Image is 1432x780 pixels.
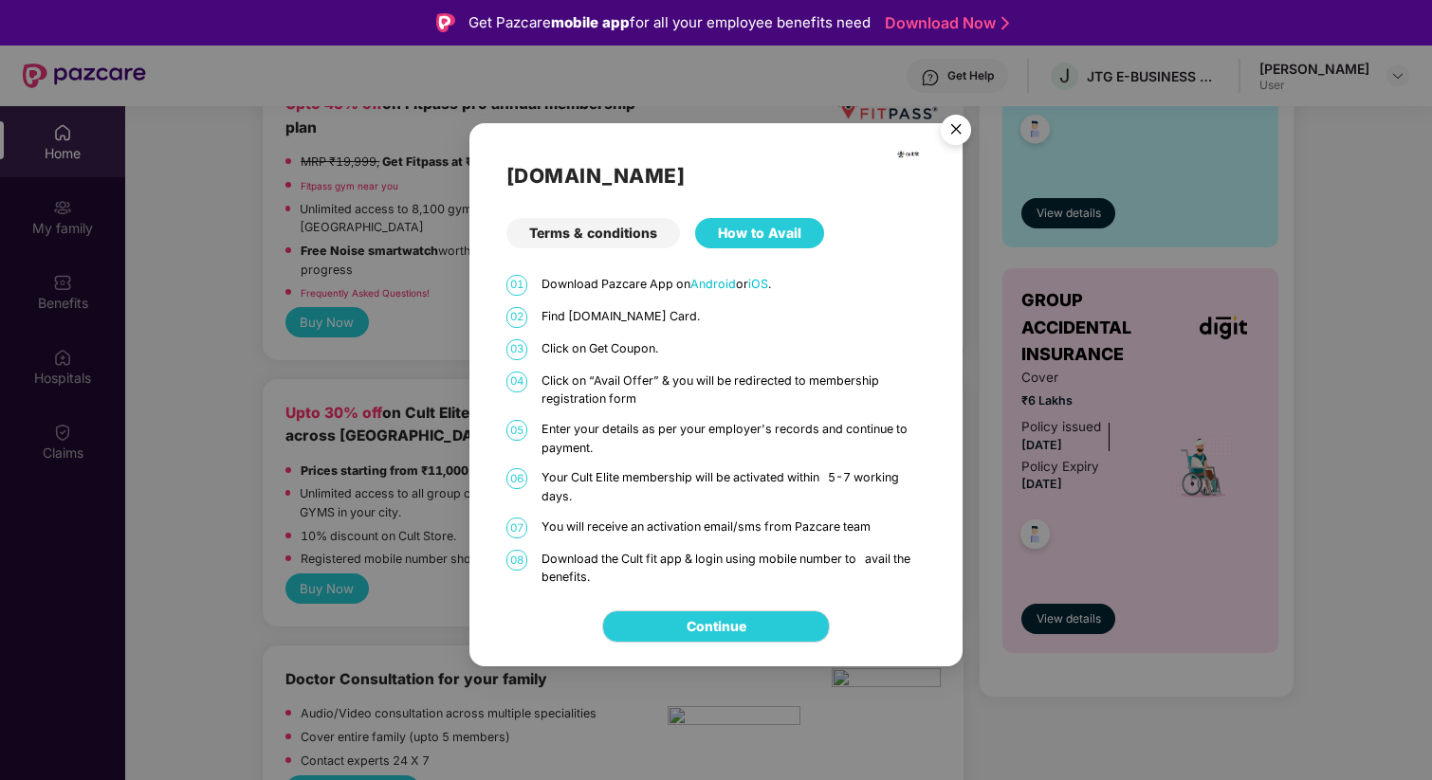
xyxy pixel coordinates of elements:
div: How to Avail [695,218,824,248]
span: 02 [506,307,527,328]
button: Close [929,105,981,156]
span: 05 [506,420,527,441]
img: Logo [436,13,455,32]
div: Get Pazcare for all your employee benefits need [468,11,871,34]
p: Download Pazcare App on or . [542,275,927,294]
span: 04 [506,372,527,392]
span: 06 [506,468,527,489]
a: iOS [748,277,768,291]
img: cult.png [896,142,920,166]
p: Find [DOMAIN_NAME] Card. [542,307,927,326]
a: Download Now [885,13,1003,33]
p: Click on Get Coupon. [542,339,927,358]
p: You will receive an activation email/sms from Pazcare team [542,517,927,536]
strong: mobile app [551,13,630,31]
a: Continue [687,616,746,637]
span: 03 [506,339,527,360]
span: 08 [506,550,527,571]
span: 01 [506,275,527,296]
h2: [DOMAIN_NAME] [506,160,927,191]
p: Download the Cult fit app & login using mobile number to avail the benefits. [542,550,927,587]
img: Stroke [1001,13,1009,33]
div: Terms & conditions [506,218,680,248]
a: Android [690,277,736,291]
span: 07 [506,517,527,538]
p: Enter your details as per your employer's records and continue to payment. [542,420,927,457]
p: Click on “Avail Offer” & you will be redirected to membership registration form [542,372,927,408]
img: svg+xml;base64,PHN2ZyB4bWxucz0iaHR0cDovL3d3dy53My5vcmcvMjAwMC9zdmciIHdpZHRoPSI1NiIgaGVpZ2h0PSI1Ni... [929,106,982,159]
p: Your Cult Elite membership will be activated within 5-7 working days. [542,468,927,505]
button: Continue [602,610,830,643]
